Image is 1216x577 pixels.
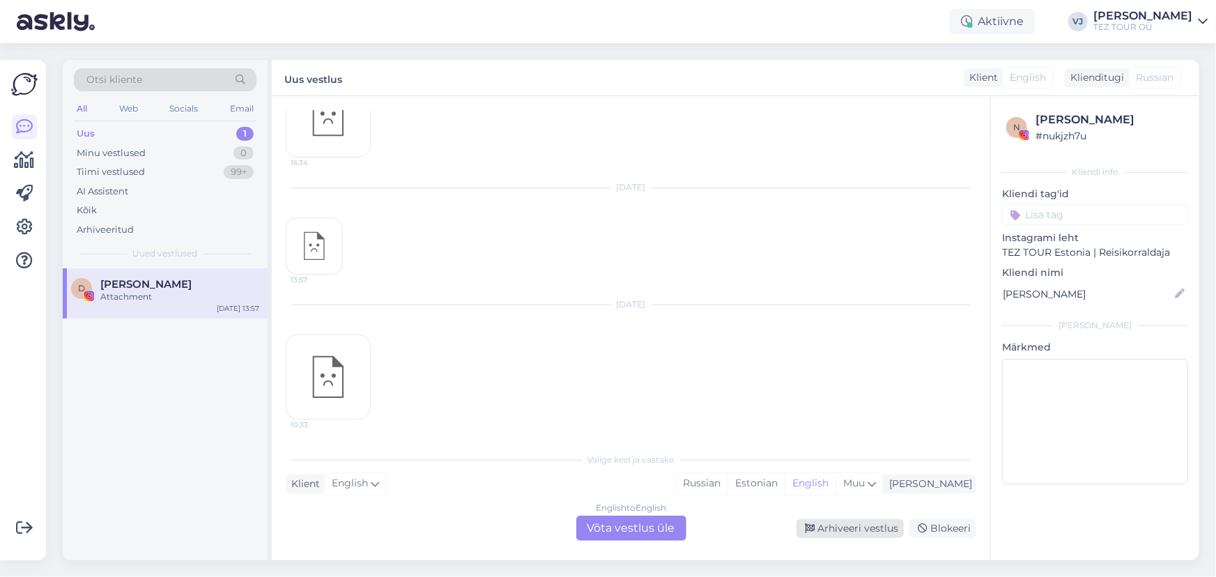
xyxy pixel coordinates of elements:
[286,477,320,491] div: Klient
[1002,245,1188,260] p: TEZ TOUR Estonia | Reisikorraldaja
[227,100,256,118] div: Email
[843,477,865,489] span: Muu
[286,218,342,274] img: attachment
[1002,266,1188,280] p: Kliendi nimi
[1068,12,1088,31] div: VJ
[1013,122,1020,132] span: n
[11,71,38,98] img: Askly Logo
[1010,70,1046,85] span: English
[1002,319,1188,332] div: [PERSON_NAME]
[909,519,976,538] div: Blokeeri
[728,473,785,494] div: Estonian
[1036,128,1184,144] div: # nukjzh7u
[1002,166,1188,178] div: Kliendi info
[236,127,254,141] div: 1
[133,247,198,260] span: Uued vestlused
[332,476,368,491] span: English
[1003,286,1172,302] input: Lisa nimi
[224,165,254,179] div: 99+
[785,473,836,494] div: English
[77,146,146,160] div: Minu vestlused
[77,165,145,179] div: Tiimi vestlused
[77,185,128,199] div: AI Assistent
[77,223,134,237] div: Arhiveeritud
[233,146,254,160] div: 0
[284,68,342,87] label: Uus vestlus
[291,275,343,285] span: 13:57
[100,278,192,291] span: Dimitris Charitidis
[1065,70,1124,85] div: Klienditugi
[286,181,976,194] div: [DATE]
[100,291,259,303] div: Attachment
[286,298,976,311] div: [DATE]
[291,420,343,430] span: 10:33
[77,203,97,217] div: Kõik
[1093,10,1192,22] div: [PERSON_NAME]
[1002,340,1188,355] p: Märkmed
[1093,10,1208,33] a: [PERSON_NAME]TEZ TOUR OÜ
[116,100,141,118] div: Web
[884,477,972,491] div: [PERSON_NAME]
[1036,111,1184,128] div: [PERSON_NAME]
[286,454,976,466] div: Valige keel ja vastake
[796,519,904,538] div: Arhiveeri vestlus
[217,303,259,314] div: [DATE] 13:57
[74,100,90,118] div: All
[291,157,343,168] span: 16:34
[1002,204,1188,225] input: Lisa tag
[77,127,95,141] div: Uus
[86,72,142,87] span: Otsi kliente
[78,283,85,293] span: D
[950,9,1035,34] div: Aktiivne
[964,70,998,85] div: Klient
[676,473,728,494] div: Russian
[1136,70,1173,85] span: Russian
[167,100,201,118] div: Socials
[1002,187,1188,201] p: Kliendi tag'id
[1002,231,1188,245] p: Instagrami leht
[596,502,666,514] div: English to English
[576,516,686,541] div: Võta vestlus üle
[1093,22,1192,33] div: TEZ TOUR OÜ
